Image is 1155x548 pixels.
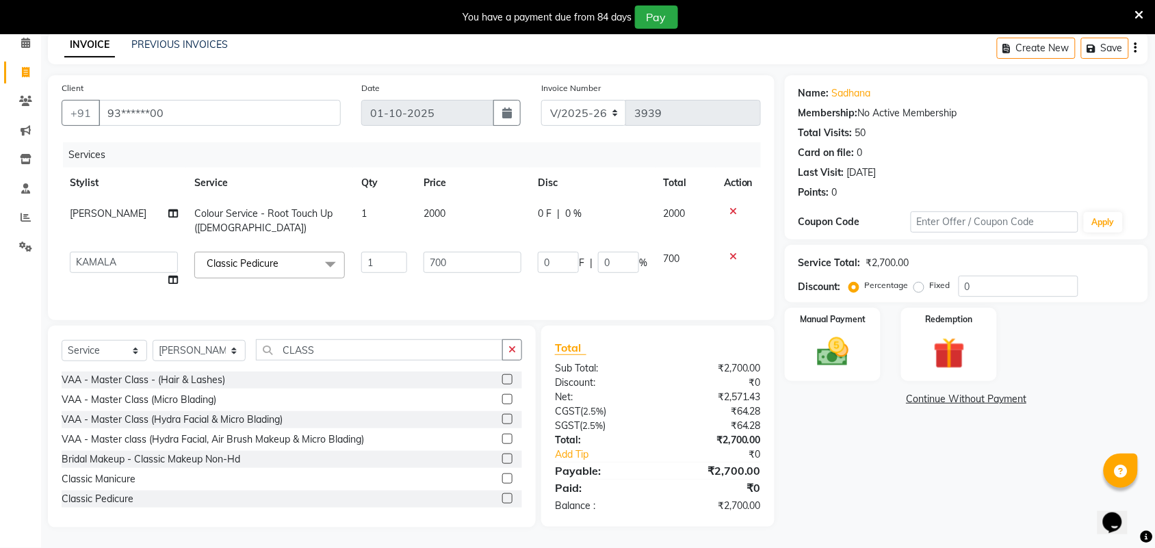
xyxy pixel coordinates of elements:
[361,207,367,220] span: 1
[658,419,771,433] div: ₹64.28
[530,168,656,198] th: Disc
[911,211,1078,233] input: Enter Offer / Coupon Code
[545,419,658,433] div: ( )
[62,492,133,506] div: Classic Pedicure
[799,146,855,160] div: Card on file:
[658,376,771,390] div: ₹0
[557,207,560,221] span: |
[278,257,285,270] a: x
[799,86,829,101] div: Name:
[865,279,909,291] label: Percentage
[538,207,551,221] span: 0 F
[799,126,853,140] div: Total Visits:
[639,256,647,270] span: %
[545,361,658,376] div: Sub Total:
[866,256,909,270] div: ₹2,700.00
[799,256,861,270] div: Service Total:
[658,390,771,404] div: ₹2,571.43
[635,5,678,29] button: Pay
[800,313,866,326] label: Manual Payment
[62,452,240,467] div: Bridal Makeup - Classic Makeup Non-Hd
[799,106,858,120] div: Membership:
[832,86,871,101] a: Sadhana
[1084,212,1123,233] button: Apply
[926,313,973,326] label: Redemption
[256,339,503,361] input: Search or Scan
[658,404,771,419] div: ₹64.28
[545,404,658,419] div: ( )
[656,168,716,198] th: Total
[194,207,333,234] span: Colour Service - Root Touch Up ([DEMOGRAPHIC_DATA])
[62,393,216,407] div: VAA - Master Class (Micro Blading)
[415,168,530,198] th: Price
[658,480,771,496] div: ₹0
[463,10,632,25] div: You have a payment due from 84 days
[832,185,838,200] div: 0
[583,406,604,417] span: 2.5%
[579,256,584,270] span: F
[799,215,911,229] div: Coupon Code
[658,433,771,447] div: ₹2,700.00
[788,392,1145,406] a: Continue Without Payment
[847,166,877,180] div: [DATE]
[545,447,677,462] a: Add Tip
[930,279,950,291] label: Fixed
[62,100,100,126] button: +91
[545,433,658,447] div: Total:
[857,146,863,160] div: 0
[1098,493,1141,534] iframe: chat widget
[207,257,278,270] span: Classic Pedicure
[186,168,353,198] th: Service
[799,185,829,200] div: Points:
[62,413,283,427] div: VAA - Master Class (Hydra Facial & Micro Blading)
[131,38,228,51] a: PREVIOUS INVOICES
[799,166,844,180] div: Last Visit:
[62,373,225,387] div: VAA - Master Class - (Hair & Lashes)
[62,168,186,198] th: Stylist
[658,462,771,479] div: ₹2,700.00
[677,447,771,462] div: ₹0
[541,82,601,94] label: Invoice Number
[997,38,1076,59] button: Create New
[99,100,341,126] input: Search by Name/Mobile/Email/Code
[799,106,1134,120] div: No Active Membership
[545,499,658,513] div: Balance :
[545,376,658,390] div: Discount:
[664,207,686,220] span: 2000
[555,405,580,417] span: CGST
[70,207,146,220] span: [PERSON_NAME]
[361,82,380,94] label: Date
[545,480,658,496] div: Paid:
[555,419,580,432] span: SGST
[424,207,445,220] span: 2000
[924,334,975,373] img: _gift.svg
[555,341,586,355] span: Total
[590,256,593,270] span: |
[799,280,841,294] div: Discount:
[545,390,658,404] div: Net:
[807,334,859,370] img: _cash.svg
[545,462,658,479] div: Payable:
[353,168,415,198] th: Qty
[664,252,680,265] span: 700
[855,126,866,140] div: 50
[62,82,83,94] label: Client
[64,33,115,57] a: INVOICE
[1081,38,1129,59] button: Save
[62,432,364,447] div: VAA - Master class (Hydra Facial, Air Brush Makeup & Micro Blading)
[658,499,771,513] div: ₹2,700.00
[658,361,771,376] div: ₹2,700.00
[716,168,761,198] th: Action
[582,420,603,431] span: 2.5%
[62,472,135,486] div: Classic Manicure
[63,142,771,168] div: Services
[565,207,582,221] span: 0 %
